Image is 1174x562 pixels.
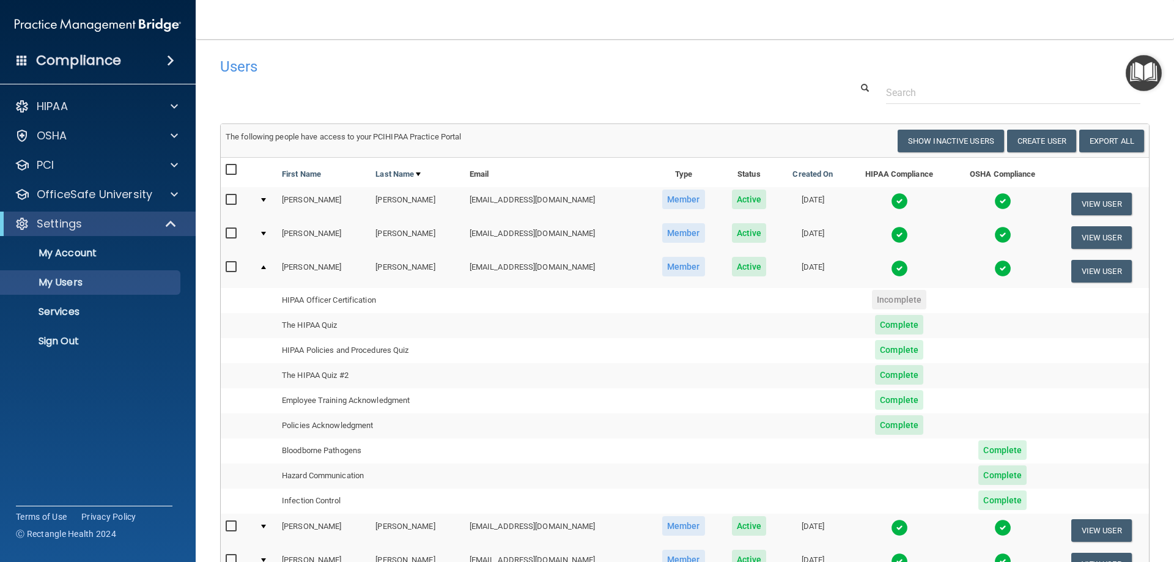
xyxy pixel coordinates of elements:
[898,130,1004,152] button: Show Inactive Users
[277,254,371,287] td: [PERSON_NAME]
[1071,226,1132,249] button: View User
[8,276,175,289] p: My Users
[15,99,178,114] a: HIPAA
[81,511,136,523] a: Privacy Policy
[847,158,951,187] th: HIPAA Compliance
[16,528,116,540] span: Ⓒ Rectangle Health 2024
[8,247,175,259] p: My Account
[732,257,767,276] span: Active
[978,465,1027,485] span: Complete
[371,221,464,254] td: [PERSON_NAME]
[648,158,719,187] th: Type
[1071,260,1132,283] button: View User
[1071,193,1132,215] button: View User
[662,516,705,536] span: Member
[792,167,833,182] a: Created On
[875,415,923,435] span: Complete
[37,216,82,231] p: Settings
[220,59,755,75] h4: Users
[662,190,705,209] span: Member
[891,226,908,243] img: tick.e7d51cea.svg
[978,440,1027,460] span: Complete
[891,519,908,536] img: tick.e7d51cea.svg
[779,187,847,221] td: [DATE]
[962,475,1159,524] iframe: Drift Widget Chat Controller
[15,13,181,37] img: PMB logo
[891,260,908,277] img: tick.e7d51cea.svg
[37,99,68,114] p: HIPAA
[36,52,121,69] h4: Compliance
[779,221,847,254] td: [DATE]
[719,158,779,187] th: Status
[465,158,648,187] th: Email
[277,388,465,413] td: Employee Training Acknowledgment
[994,226,1011,243] img: tick.e7d51cea.svg
[277,438,465,464] td: Bloodborne Pathogens
[282,167,321,182] a: First Name
[15,216,177,231] a: Settings
[16,511,67,523] a: Terms of Use
[277,363,465,388] td: The HIPAA Quiz #2
[994,193,1011,210] img: tick.e7d51cea.svg
[875,390,923,410] span: Complete
[375,167,421,182] a: Last Name
[875,315,923,335] span: Complete
[994,260,1011,277] img: tick.e7d51cea.svg
[371,187,464,221] td: [PERSON_NAME]
[371,514,464,547] td: [PERSON_NAME]
[277,338,465,363] td: HIPAA Policies and Procedures Quiz
[37,158,54,172] p: PCI
[951,158,1054,187] th: OSHA Compliance
[277,313,465,338] td: The HIPAA Quiz
[8,306,175,318] p: Services
[15,158,178,172] a: PCI
[1079,130,1144,152] a: Export All
[886,81,1140,104] input: Search
[875,365,923,385] span: Complete
[732,190,767,209] span: Active
[8,335,175,347] p: Sign Out
[662,223,705,243] span: Member
[732,223,767,243] span: Active
[226,132,462,141] span: The following people have access to your PCIHIPAA Practice Portal
[465,514,648,547] td: [EMAIL_ADDRESS][DOMAIN_NAME]
[779,254,847,287] td: [DATE]
[277,187,371,221] td: [PERSON_NAME]
[465,221,648,254] td: [EMAIL_ADDRESS][DOMAIN_NAME]
[1071,519,1132,542] button: View User
[732,516,767,536] span: Active
[277,221,371,254] td: [PERSON_NAME]
[875,340,923,360] span: Complete
[465,187,648,221] td: [EMAIL_ADDRESS][DOMAIN_NAME]
[277,489,465,514] td: Infection Control
[277,413,465,438] td: Policies Acknowledgment
[37,187,152,202] p: OfficeSafe University
[662,257,705,276] span: Member
[371,254,464,287] td: [PERSON_NAME]
[465,254,648,287] td: [EMAIL_ADDRESS][DOMAIN_NAME]
[277,514,371,547] td: [PERSON_NAME]
[994,519,1011,536] img: tick.e7d51cea.svg
[1126,55,1162,91] button: Open Resource Center
[779,514,847,547] td: [DATE]
[37,128,67,143] p: OSHA
[872,290,926,309] span: Incomplete
[891,193,908,210] img: tick.e7d51cea.svg
[277,288,465,313] td: HIPAA Officer Certification
[15,128,178,143] a: OSHA
[1007,130,1076,152] button: Create User
[15,187,178,202] a: OfficeSafe University
[277,464,465,489] td: Hazard Communication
